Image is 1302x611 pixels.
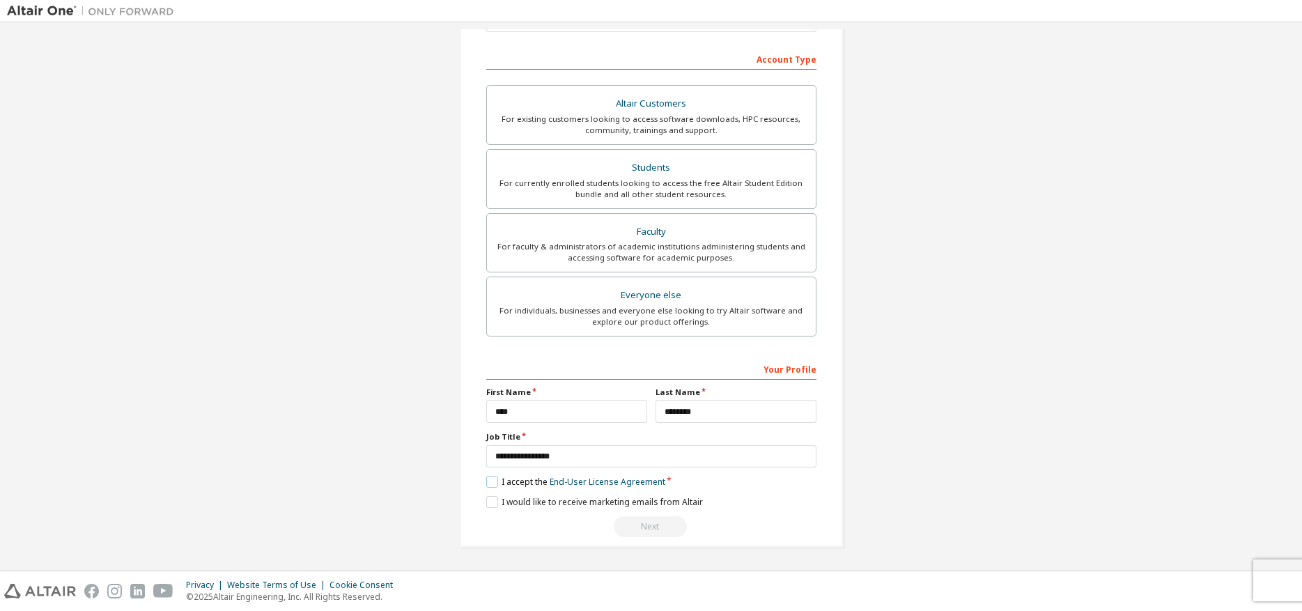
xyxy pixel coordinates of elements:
label: I would like to receive marketing emails from Altair [486,496,703,508]
img: facebook.svg [84,584,99,598]
img: instagram.svg [107,584,122,598]
div: For currently enrolled students looking to access the free Altair Student Edition bundle and all ... [495,178,807,200]
div: Altair Customers [495,94,807,114]
img: altair_logo.svg [4,584,76,598]
div: For existing customers looking to access software downloads, HPC resources, community, trainings ... [495,114,807,136]
div: Your Profile [486,357,816,380]
div: Account Type [486,47,816,70]
a: End-User License Agreement [550,476,665,488]
label: Last Name [656,387,816,398]
div: Faculty [495,222,807,242]
label: I accept the [486,476,665,488]
p: © 2025 Altair Engineering, Inc. All Rights Reserved. [186,591,401,603]
div: Cookie Consent [330,580,401,591]
div: For individuals, businesses and everyone else looking to try Altair software and explore our prod... [495,305,807,327]
div: Everyone else [495,286,807,305]
div: Read and acccept EULA to continue [486,516,816,537]
img: linkedin.svg [130,584,145,598]
div: Privacy [186,580,227,591]
div: For faculty & administrators of academic institutions administering students and accessing softwa... [495,241,807,263]
img: youtube.svg [153,584,173,598]
label: Job Title [486,431,816,442]
label: First Name [486,387,647,398]
div: Website Terms of Use [227,580,330,591]
div: Students [495,158,807,178]
img: Altair One [7,4,181,18]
